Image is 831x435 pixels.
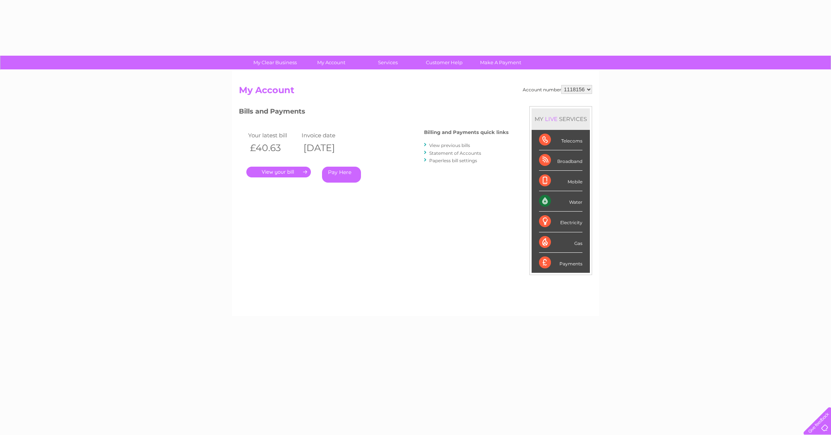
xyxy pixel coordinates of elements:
[429,158,477,163] a: Paperless bill settings
[300,140,353,156] th: [DATE]
[239,85,592,99] h2: My Account
[300,130,353,140] td: Invoice date
[322,167,361,183] a: Pay Here
[539,191,582,212] div: Water
[357,56,418,69] a: Services
[523,85,592,94] div: Account number
[539,212,582,232] div: Electricity
[429,143,470,148] a: View previous bills
[429,150,481,156] a: Statement of Accounts
[543,115,559,122] div: LIVE
[301,56,362,69] a: My Account
[539,150,582,171] div: Broadband
[470,56,531,69] a: Make A Payment
[246,140,300,156] th: £40.63
[424,130,509,135] h4: Billing and Payments quick links
[539,171,582,191] div: Mobile
[532,108,590,130] div: MY SERVICES
[539,253,582,273] div: Payments
[246,167,311,177] a: .
[539,130,582,150] div: Telecoms
[239,106,509,119] h3: Bills and Payments
[244,56,306,69] a: My Clear Business
[414,56,475,69] a: Customer Help
[246,130,300,140] td: Your latest bill
[539,232,582,253] div: Gas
